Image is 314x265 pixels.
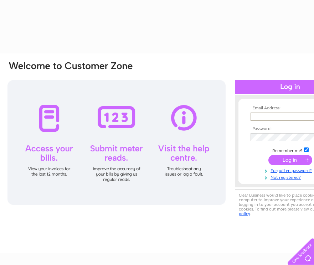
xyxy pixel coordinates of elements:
[268,155,312,165] input: Submit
